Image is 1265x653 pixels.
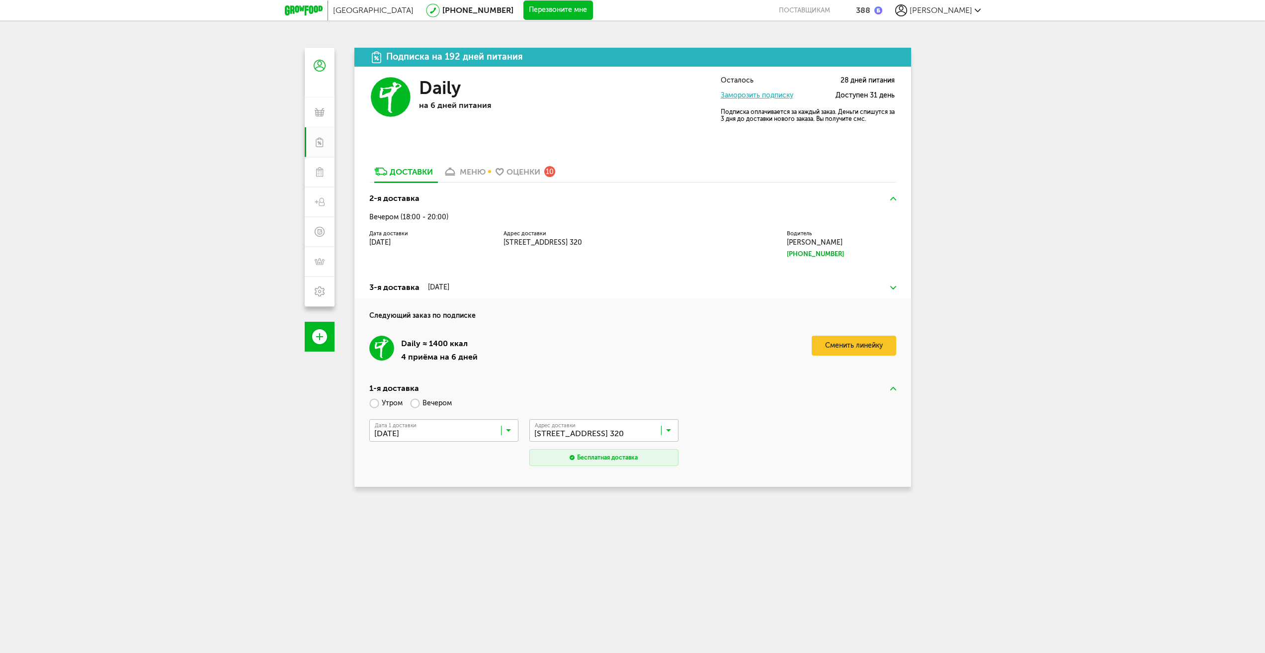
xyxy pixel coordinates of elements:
div: Daily ≈ 1400 ккал [401,336,478,352]
span: [STREET_ADDRESS] 320 [504,238,582,247]
div: Подписка на 192 дней питания [386,52,523,62]
div: 10 [544,166,555,177]
img: arrow-up-green.5eb5f82.svg [890,387,896,390]
h4: Следующий заказ по подписке [369,298,896,321]
a: Доставки [369,166,438,182]
p: на 6 дней питания [419,100,563,110]
h3: Daily [419,77,461,98]
button: Перезвоните мне [523,0,593,20]
div: 4 приёма на 6 дней [401,352,478,363]
span: [DATE] [369,238,391,247]
label: Утром [369,394,403,412]
span: Дата 1 доставки [375,423,417,428]
div: Оценки [506,167,540,177]
img: arrow-down-green.fb8ae4f.svg [890,286,896,289]
span: Осталось [721,77,754,85]
span: [PERSON_NAME] [910,5,972,15]
a: меню [438,166,491,182]
div: 3-я доставка [369,281,420,293]
a: Оценки 10 [491,166,560,182]
div: [DATE] [428,283,449,291]
a: Сменить линейку [812,336,896,356]
img: bonus_b.cdccf46.png [874,6,882,14]
a: Заморозить подписку [721,91,793,99]
span: Доступен 31 день [836,92,895,99]
span: [GEOGRAPHIC_DATA] [333,5,414,15]
div: Доставки [390,167,433,177]
p: Подписка оплачивается за каждый заказ. Деньги спишутся за 3 дня до доставки нового заказа. Вы пол... [721,108,895,122]
div: 1-я доставка [369,382,419,394]
div: Вечером (18:00 - 20:00) [369,213,896,221]
span: 28 дней питания [841,77,895,85]
label: Дата доставки [369,231,489,236]
div: 388 [856,5,870,15]
a: [PHONE_NUMBER] [787,249,896,259]
img: icon.da23462.svg [372,51,382,63]
div: меню [460,167,486,177]
img: arrow-up-green.5eb5f82.svg [890,197,896,200]
div: 2-я доставка [369,192,420,204]
div: Бесплатная доставка [577,453,638,462]
label: Водитель [787,231,896,236]
span: Адрес доставки [535,423,576,428]
a: [PHONE_NUMBER] [442,5,513,15]
label: Вечером [410,394,452,412]
label: Адрес доставки [504,231,638,236]
span: [PERSON_NAME] [787,238,843,247]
